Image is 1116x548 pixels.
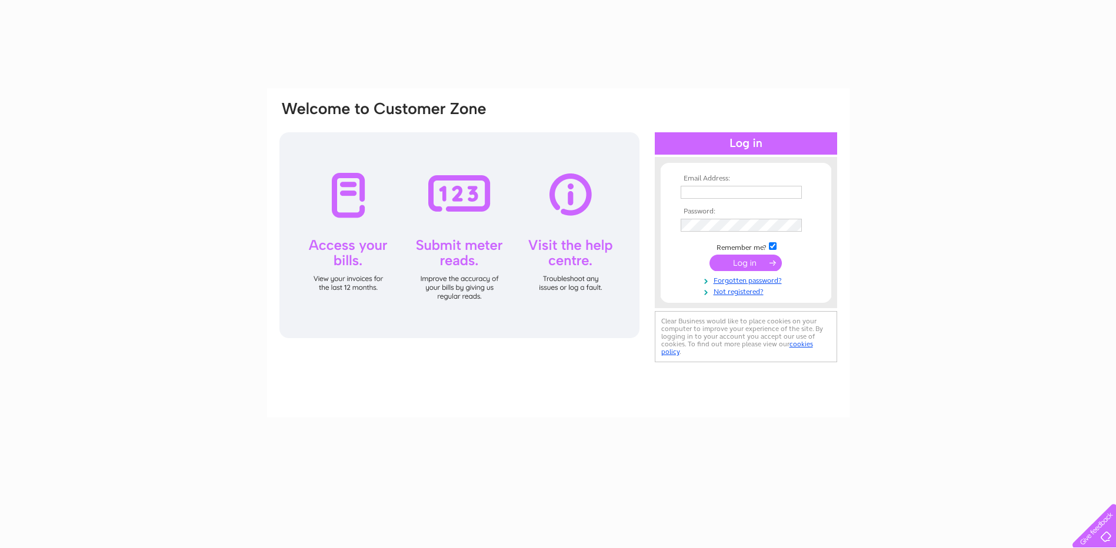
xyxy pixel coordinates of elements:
[681,285,814,296] a: Not registered?
[655,311,837,362] div: Clear Business would like to place cookies on your computer to improve your experience of the sit...
[678,208,814,216] th: Password:
[681,274,814,285] a: Forgotten password?
[678,175,814,183] th: Email Address:
[678,240,814,252] td: Remember me?
[709,255,782,271] input: Submit
[661,340,813,356] a: cookies policy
